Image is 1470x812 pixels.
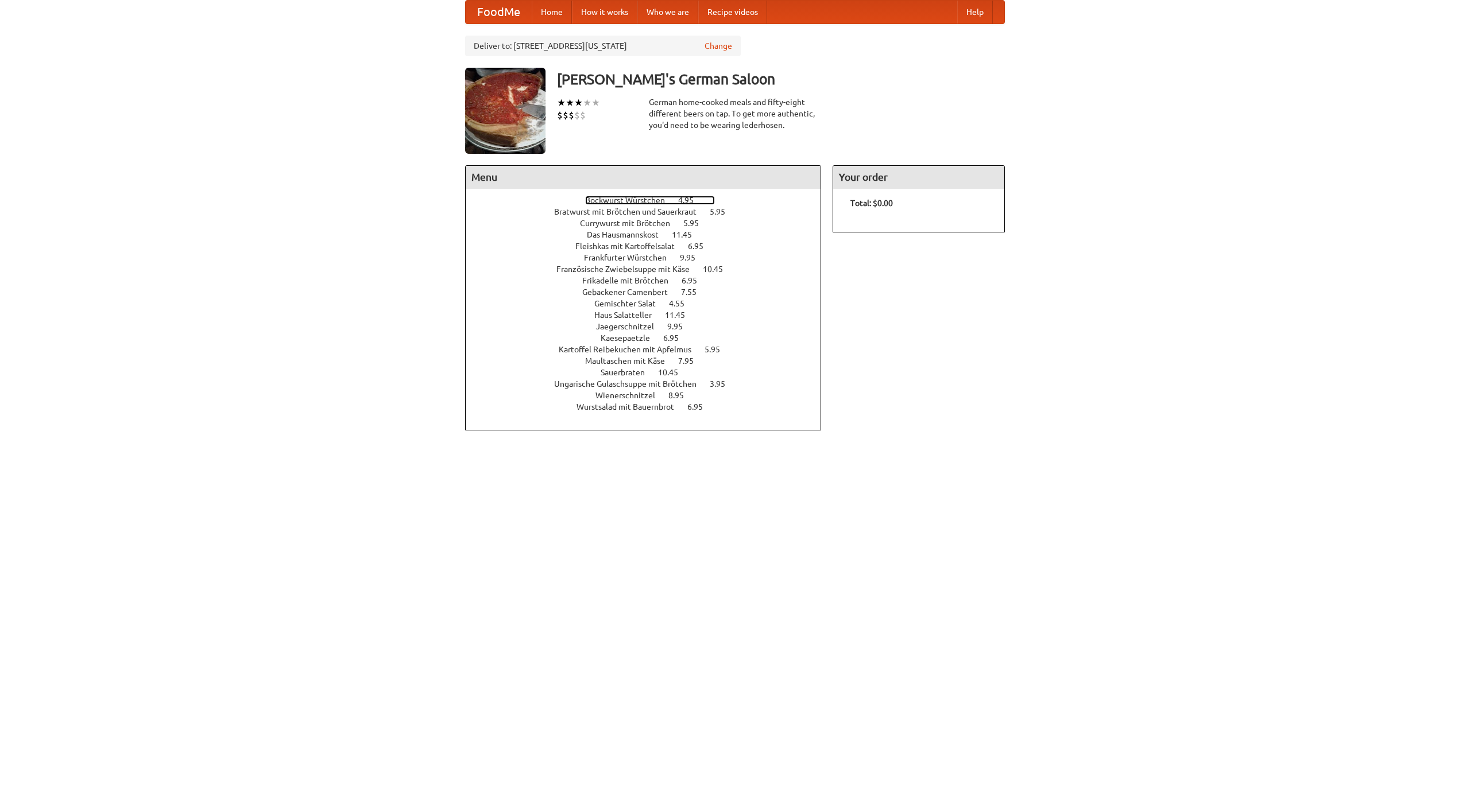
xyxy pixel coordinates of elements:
[680,253,707,262] span: 9.95
[587,230,713,239] a: Das Hausmannskost 11.45
[672,230,703,239] span: 11.45
[575,242,725,251] a: Fleishkas mit Kartoffelsalat 6.95
[681,287,708,297] span: 7.55
[554,207,708,216] span: Bratwurst mit Brötchen und Sauerkraut
[556,265,744,274] a: Französische Zwiebelsuppe mit Käse 10.45
[574,109,580,122] li: $
[705,40,732,52] a: Change
[710,379,737,388] span: 3.95
[601,368,656,377] span: Sauerbraten
[665,310,697,320] span: 11.45
[582,276,718,285] a: Frikadelle mit Brötchen 6.95
[585,196,715,205] a: Bockwurst Würstchen 4.95
[559,345,741,354] a: Kartoffel Reibekuchen mit Apfelmus 5.95
[601,333,700,343] a: Kaesepaetzle 6.95
[465,68,546,154] img: angular.jpg
[583,96,591,109] li: ★
[601,368,699,377] a: Sauerbraten 10.45
[466,1,532,24] a: FoodMe
[957,1,993,24] a: Help
[668,391,695,400] span: 8.95
[594,299,667,308] span: Gemischter Salat
[585,356,676,366] span: Maultaschen mit Käse
[580,219,682,228] span: Currywurst mit Brötchen
[568,109,574,122] li: $
[688,242,715,251] span: 6.95
[678,196,705,205] span: 4.95
[557,96,566,109] li: ★
[601,333,661,343] span: Kaesepaetzle
[554,207,746,216] a: Bratwurst mit Brötchen und Sauerkraut 5.95
[577,402,724,411] a: Wurstsalad mit Bauernbrot 6.95
[585,196,676,205] span: Bockwurst Würstchen
[594,310,706,320] a: Haus Salatteller 11.45
[580,219,720,228] a: Currywurst mit Brötchen 5.95
[582,276,680,285] span: Frikadelle mit Brötchen
[698,1,767,24] a: Recipe videos
[466,166,821,189] h4: Menu
[687,402,714,411] span: 6.95
[703,265,734,274] span: 10.45
[637,1,698,24] a: Who we are
[580,109,586,122] li: $
[563,109,568,122] li: $
[585,356,715,366] a: Maultaschen mit Käse 7.95
[465,36,741,56] div: Deliver to: [STREET_ADDRESS][US_STATE]
[582,287,718,297] a: Gebackener Camenbert 7.55
[557,68,1005,91] h3: [PERSON_NAME]'s German Saloon
[559,345,703,354] span: Kartoffel Reibekuchen mit Apfelmus
[556,265,701,274] span: Französische Zwiebelsuppe mit Käse
[532,1,572,24] a: Home
[667,322,694,331] span: 9.95
[557,109,563,122] li: $
[577,402,686,411] span: Wurstsalad mit Bauernbrot
[554,379,708,388] span: Ungarische Gulaschsuppe mit Brötchen
[584,253,717,262] a: Frankfurter Würstchen 9.95
[575,242,686,251] span: Fleishkas mit Kartoffelsalat
[554,379,746,388] a: Ungarische Gulaschsuppe mit Brötchen 3.95
[833,166,1004,189] h4: Your order
[587,230,670,239] span: Das Hausmannskost
[682,276,709,285] span: 6.95
[595,391,705,400] a: Wienerschnitzel 8.95
[596,322,704,331] a: Jaegerschnitzel 9.95
[594,310,663,320] span: Haus Salatteller
[710,207,737,216] span: 5.95
[705,345,732,354] span: 5.95
[850,199,893,208] b: Total: $0.00
[584,253,678,262] span: Frankfurter Würstchen
[649,96,821,131] div: German home-cooked meals and fifty-eight different beers on tap. To get more authentic, you'd nee...
[572,1,637,24] a: How it works
[658,368,690,377] span: 10.45
[574,96,583,109] li: ★
[594,299,706,308] a: Gemischter Salat 4.55
[566,96,574,109] li: ★
[678,356,705,366] span: 7.95
[591,96,600,109] li: ★
[596,322,666,331] span: Jaegerschnitzel
[669,299,696,308] span: 4.55
[595,391,667,400] span: Wienerschnitzel
[663,333,690,343] span: 6.95
[582,287,679,297] span: Gebackener Camenbert
[683,219,710,228] span: 5.95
